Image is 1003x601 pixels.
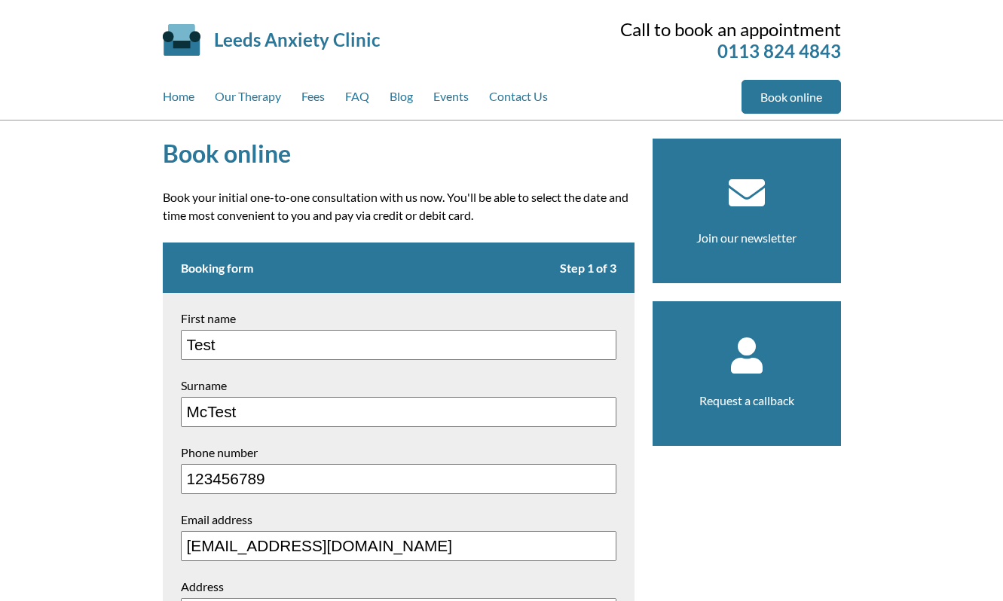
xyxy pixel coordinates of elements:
[717,40,841,62] a: 0113 824 4843
[163,243,635,293] h2: Booking form
[390,80,413,120] a: Blog
[433,80,469,120] a: Events
[181,579,616,593] label: Address
[181,445,616,459] label: Phone number
[215,80,281,120] a: Our Therapy
[560,261,616,275] span: Step 1 of 3
[696,230,797,245] a: Join our newsletter
[742,80,841,114] a: Book online
[214,29,380,50] a: Leeds Anxiety Clinic
[163,139,635,168] h1: Book online
[699,393,794,407] a: Request a callback
[181,378,616,392] label: Surname
[163,80,194,120] a: Home
[301,80,325,120] a: Fees
[345,80,369,120] a: FAQ
[181,311,616,325] label: First name
[163,188,635,224] p: Book your initial one-to-one consultation with us now. You'll be able to select the date and time...
[181,512,616,526] label: Email address
[489,80,548,120] a: Contact Us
